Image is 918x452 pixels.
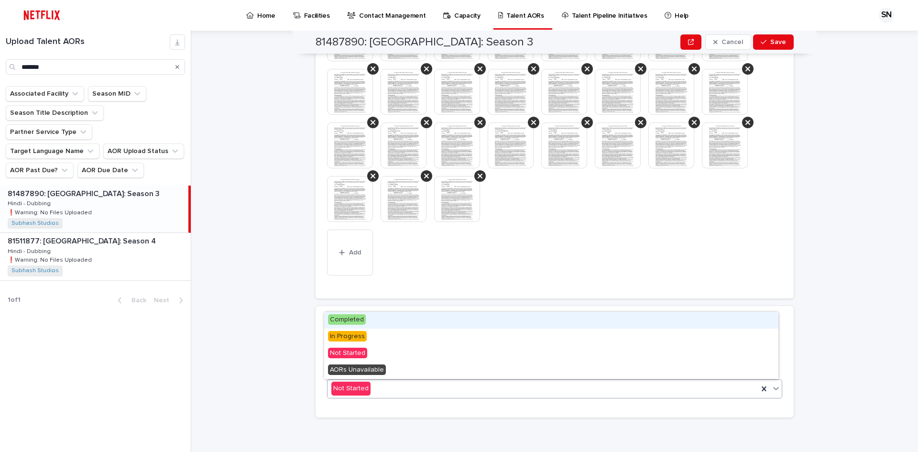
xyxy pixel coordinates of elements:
[126,297,146,304] span: Back
[150,296,191,305] button: Next
[103,143,184,159] button: AOR Upload Status
[154,297,175,304] span: Next
[328,348,367,358] span: Not Started
[8,235,158,246] p: 81511877: [GEOGRAPHIC_DATA]: Season 4
[6,37,170,47] h1: Upload Talent AORs
[324,362,778,379] div: AORs Unavailable
[328,331,367,342] span: In Progress
[6,124,92,140] button: Partner Service Type
[11,267,59,274] a: Subhash Studios
[316,35,533,49] h2: 81487890: [GEOGRAPHIC_DATA]: Season 3
[324,329,778,345] div: In Progress
[8,208,94,216] p: ❗️Warning: No Files Uploaded
[327,230,373,276] button: Add
[6,143,99,159] button: Target Language Name
[879,8,894,23] div: SN
[8,246,53,255] p: Hindi - Dubbing
[324,312,778,329] div: Completed
[88,86,146,101] button: Season MID
[6,163,74,178] button: AOR Past Due?
[6,86,84,101] button: Associated Facility
[331,382,371,396] div: Not Started
[324,345,778,362] div: Not Started
[770,39,786,45] span: Save
[8,187,162,198] p: 81487890: [GEOGRAPHIC_DATA]: Season 3
[8,198,53,207] p: Hindi - Dubbing
[11,220,59,227] a: Subhash Studios
[328,314,366,325] span: Completed
[6,59,185,75] input: Search
[349,249,361,256] span: Add
[8,255,94,264] p: ❗️Warning: No Files Uploaded
[328,364,386,375] span: AORs Unavailable
[110,296,150,305] button: Back
[19,6,65,25] img: ifQbXi3ZQGMSEF7WDB7W
[753,34,794,50] button: Save
[705,34,751,50] button: Cancel
[6,105,104,121] button: Season Title Description
[77,163,144,178] button: AOR Due Date
[721,39,743,45] span: Cancel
